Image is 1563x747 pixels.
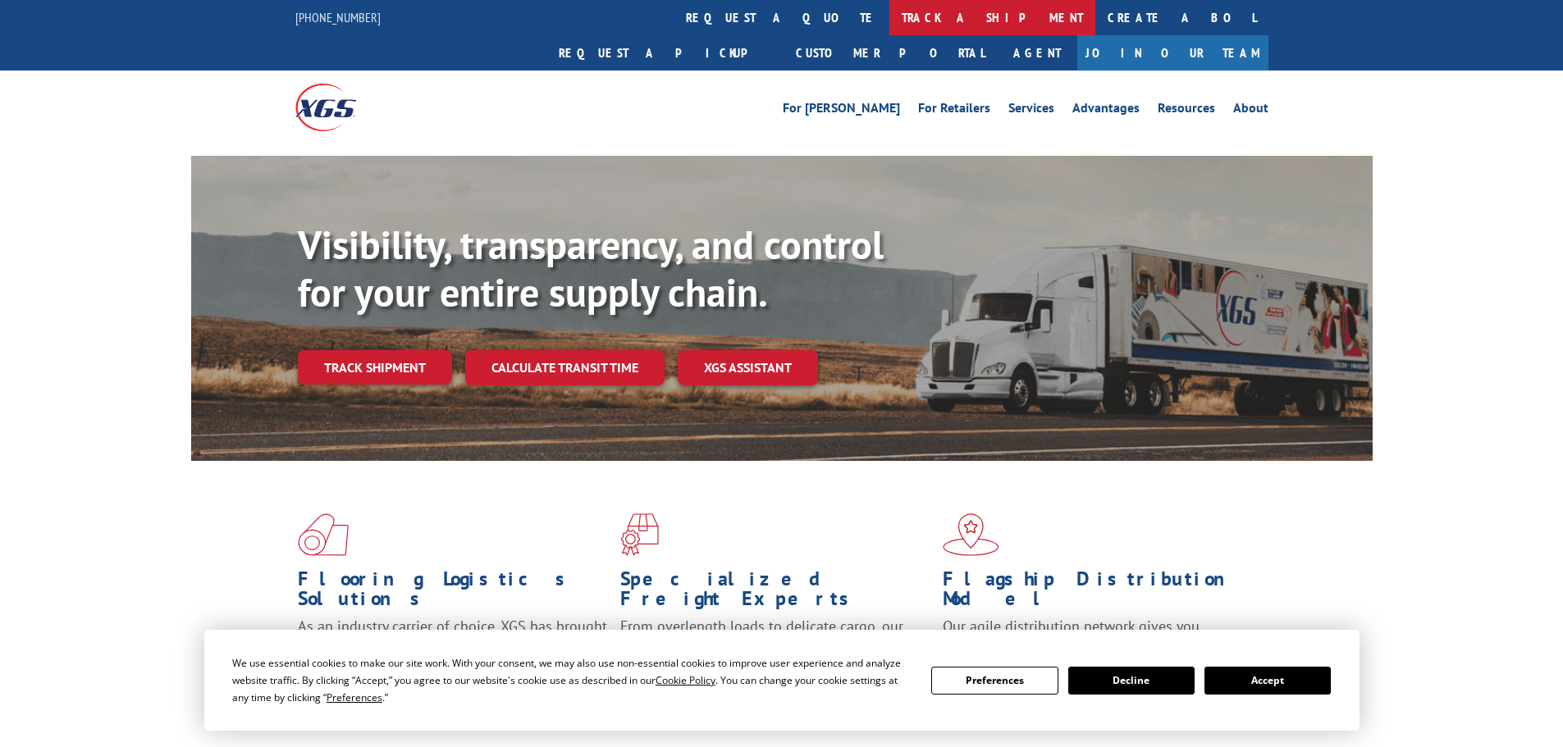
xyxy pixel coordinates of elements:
a: About [1233,102,1268,120]
a: Agent [997,35,1077,71]
img: xgs-icon-flagship-distribution-model-red [943,513,999,556]
h1: Flooring Logistics Solutions [298,569,608,617]
a: For Retailers [918,102,990,120]
a: XGS ASSISTANT [678,350,818,385]
img: xgs-icon-total-supply-chain-intelligence-red [298,513,349,556]
a: Services [1008,102,1054,120]
span: Preferences [327,690,382,704]
h1: Specialized Freight Experts [620,569,930,617]
span: Our agile distribution network gives you nationwide inventory management on demand. [943,617,1245,655]
div: Cookie Consent Prompt [204,630,1360,731]
b: Visibility, transparency, and control for your entire supply chain. [298,219,884,317]
a: Calculate transit time [465,350,665,385]
img: xgs-icon-focused-on-flooring-red [620,513,659,556]
p: From overlength loads to delicate cargo, our experienced staff knows the best way to move your fr... [620,617,930,690]
a: Track shipment [298,350,452,385]
button: Preferences [931,667,1058,695]
button: Decline [1068,667,1195,695]
a: For [PERSON_NAME] [783,102,900,120]
a: Request a pickup [546,35,784,71]
a: Advantages [1072,102,1140,120]
h1: Flagship Distribution Model [943,569,1253,617]
a: Customer Portal [784,35,997,71]
div: We use essential cookies to make our site work. With your consent, we may also use non-essential ... [232,654,912,706]
button: Accept [1204,667,1331,695]
a: [PHONE_NUMBER] [295,9,381,25]
a: Resources [1158,102,1215,120]
span: As an industry carrier of choice, XGS has brought innovation and dedication to flooring logistics... [298,617,607,675]
span: Cookie Policy [656,673,715,687]
a: Join Our Team [1077,35,1268,71]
